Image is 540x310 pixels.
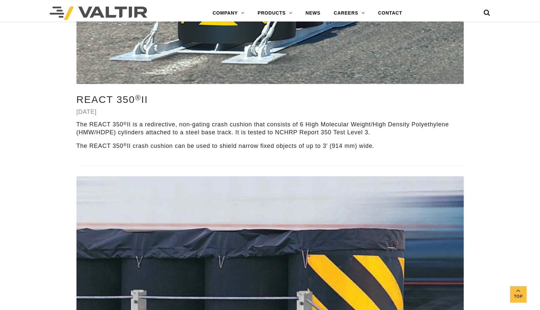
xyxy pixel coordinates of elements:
[123,121,127,126] sup: ®
[371,7,409,20] a: CONTACT
[76,121,464,136] p: The REACT 350 II is a redirective, non-gating crash cushion that consists of 6 High Molecular Wei...
[76,109,97,115] a: [DATE]
[50,7,147,20] img: Valtir
[299,7,327,20] a: NEWS
[327,7,371,20] a: CAREERS
[251,7,299,20] a: PRODUCTS
[76,94,148,105] a: REACT 350®II
[510,293,527,300] span: Top
[510,286,527,303] a: Top
[76,142,464,150] p: The REACT 350 II crash cushion can be used to shield narrow fixed objects of up to 3′ (914 mm) wide.
[206,7,251,20] a: COMPANY
[135,94,141,102] sup: ®
[123,142,127,147] sup: ®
